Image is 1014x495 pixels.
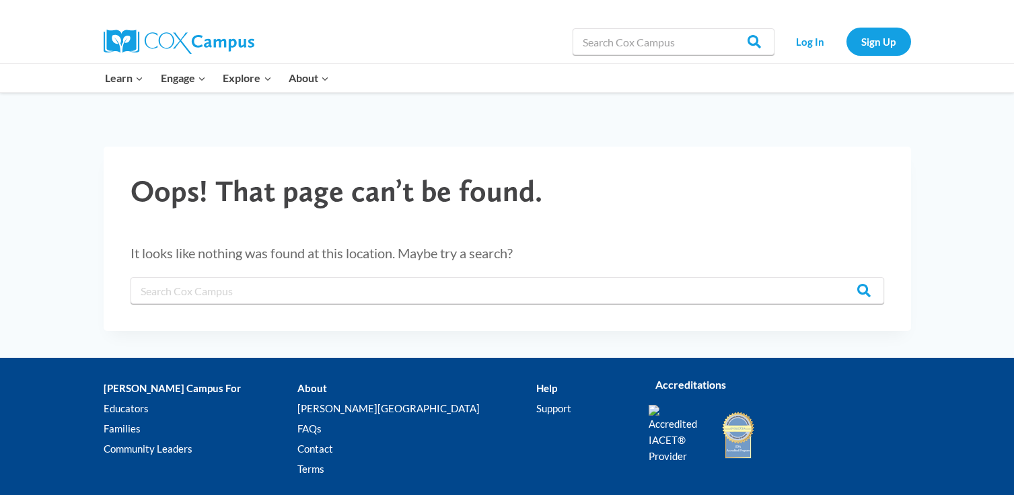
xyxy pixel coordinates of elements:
[846,28,911,55] a: Sign Up
[655,378,726,391] strong: Accreditations
[721,410,755,460] img: IDA Accredited
[131,242,884,264] p: It looks like nothing was found at this location. Maybe try a search?
[97,64,338,92] nav: Primary Navigation
[131,174,884,209] h1: Oops! That page can’t be found.
[781,28,911,55] nav: Secondary Navigation
[573,28,774,55] input: Search Cox Campus
[223,69,271,87] span: Explore
[104,398,297,418] a: Educators
[289,69,329,87] span: About
[781,28,840,55] a: Log In
[649,405,706,464] img: Accredited IACET® Provider
[131,277,884,304] input: Search Cox Campus
[104,418,297,439] a: Families
[536,398,628,418] a: Support
[297,418,536,439] a: FAQs
[104,439,297,459] a: Community Leaders
[297,398,536,418] a: [PERSON_NAME][GEOGRAPHIC_DATA]
[297,439,536,459] a: Contact
[105,69,143,87] span: Learn
[297,459,536,479] a: Terms
[104,30,254,54] img: Cox Campus
[161,69,206,87] span: Engage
